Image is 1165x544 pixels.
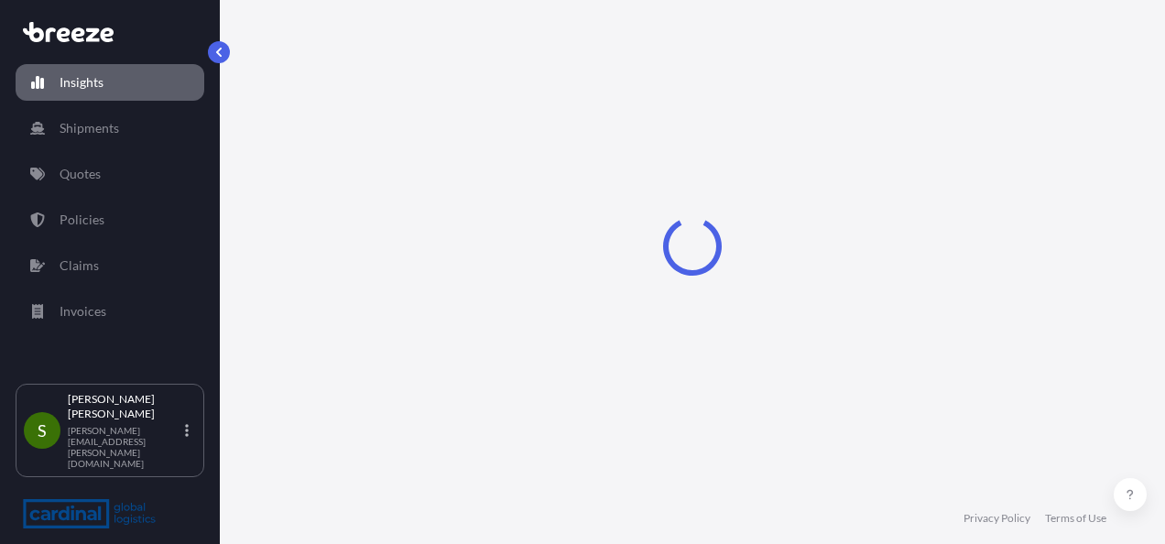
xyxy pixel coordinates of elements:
a: Claims [16,247,204,284]
p: Quotes [60,165,101,183]
a: Insights [16,64,204,101]
a: Quotes [16,156,204,192]
p: [PERSON_NAME][EMAIL_ADDRESS][PERSON_NAME][DOMAIN_NAME] [68,425,181,469]
a: Policies [16,201,204,238]
img: organization-logo [23,499,156,528]
p: Policies [60,211,104,229]
a: Shipments [16,110,204,147]
a: Invoices [16,293,204,330]
p: Invoices [60,302,106,321]
p: Insights [60,73,103,92]
p: Shipments [60,119,119,137]
p: [PERSON_NAME] [PERSON_NAME] [68,392,181,421]
span: S [38,421,47,440]
a: Terms of Use [1045,511,1106,526]
p: Claims [60,256,99,275]
a: Privacy Policy [964,511,1030,526]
